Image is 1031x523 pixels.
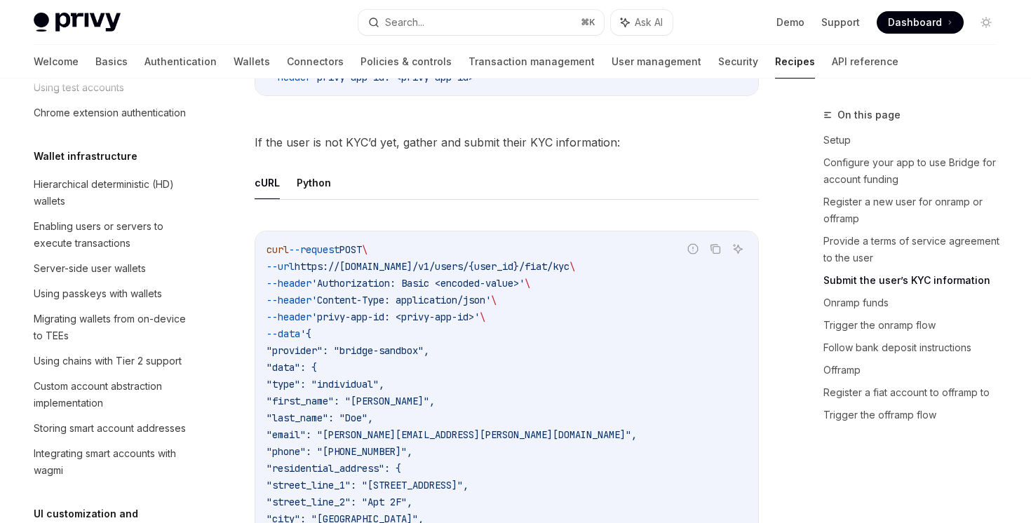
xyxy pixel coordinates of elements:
[339,243,362,256] span: POST
[358,10,603,35] button: Search...⌘K
[34,378,194,412] div: Custom account abstraction implementation
[22,172,202,214] a: Hierarchical deterministic (HD) wallets
[311,294,491,306] span: 'Content-Type: application/json'
[525,277,530,290] span: \
[832,45,898,79] a: API reference
[34,353,182,369] div: Using chains with Tier 2 support
[267,479,469,491] span: "street_line_1": "[STREET_ADDRESS]",
[267,395,435,407] span: "first_name": "[PERSON_NAME]",
[267,378,384,390] span: "type": "individual",
[34,420,186,437] div: Storing smart account addresses
[267,445,412,458] span: "phone": "[PHONE_NUMBER]",
[718,45,758,79] a: Security
[823,314,1009,337] a: Trigger the onramp flow
[612,45,701,79] a: User management
[823,337,1009,359] a: Follow bank deposit instructions
[775,45,815,79] a: Recipes
[888,15,942,29] span: Dashboard
[22,214,202,256] a: Enabling users or servers to execute transactions
[823,151,1009,191] a: Configure your app to use Bridge for account funding
[823,404,1009,426] a: Trigger the offramp flow
[234,45,270,79] a: Wallets
[729,240,747,258] button: Ask AI
[34,104,186,121] div: Chrome extension authentication
[362,243,368,256] span: \
[267,428,637,441] span: "email": "[PERSON_NAME][EMAIL_ADDRESS][PERSON_NAME][DOMAIN_NAME]",
[295,260,570,273] span: https://[DOMAIN_NAME]/v1/users/{user_id}/fiat/kyc
[34,218,194,252] div: Enabling users or servers to execute transactions
[297,166,331,199] button: Python
[22,441,202,483] a: Integrating smart accounts with wagmi
[267,294,311,306] span: --header
[635,15,663,29] span: Ask AI
[776,15,804,29] a: Demo
[821,15,860,29] a: Support
[360,45,452,79] a: Policies & controls
[144,45,217,79] a: Authentication
[877,11,964,34] a: Dashboard
[837,107,901,123] span: On this page
[706,240,725,258] button: Copy the contents from the code block
[823,191,1009,230] a: Register a new user for onramp or offramp
[823,129,1009,151] a: Setup
[300,327,311,340] span: '{
[255,166,280,199] button: cURL
[684,240,702,258] button: Report incorrect code
[267,412,373,424] span: "last_name": "Doe",
[22,306,202,348] a: Migrating wallets from on-device to TEEs
[581,17,595,28] span: ⌘ K
[22,374,202,416] a: Custom account abstraction implementation
[34,260,146,277] div: Server-side user wallets
[469,45,595,79] a: Transaction management
[267,361,317,374] span: "data": {
[385,14,424,31] div: Search...
[22,100,202,125] a: Chrome extension authentication
[22,281,202,306] a: Using passkeys with wallets
[823,292,1009,314] a: Onramp funds
[823,230,1009,269] a: Provide a terms of service agreement to the user
[22,416,202,441] a: Storing smart account addresses
[289,243,339,256] span: --request
[480,311,485,323] span: \
[255,133,759,152] span: If the user is not KYC’d yet, gather and submit their KYC information:
[611,10,673,35] button: Ask AI
[22,348,202,374] a: Using chains with Tier 2 support
[34,285,162,302] div: Using passkeys with wallets
[311,277,525,290] span: 'Authorization: Basic <encoded-value>'
[34,148,137,165] h5: Wallet infrastructure
[34,45,79,79] a: Welcome
[823,381,1009,404] a: Register a fiat account to offramp to
[823,269,1009,292] a: Submit the user’s KYC information
[34,311,194,344] div: Migrating wallets from on-device to TEEs
[975,11,997,34] button: Toggle dark mode
[287,45,344,79] a: Connectors
[823,359,1009,381] a: Offramp
[267,311,311,323] span: --header
[267,277,311,290] span: --header
[311,311,480,323] span: 'privy-app-id: <privy-app-id>'
[267,496,412,508] span: "street_line_2": "Apt 2F",
[34,13,121,32] img: light logo
[267,243,289,256] span: curl
[570,260,575,273] span: \
[267,462,401,475] span: "residential_address": {
[267,260,295,273] span: --url
[491,294,497,306] span: \
[267,344,429,357] span: "provider": "bridge-sandbox",
[267,327,300,340] span: --data
[34,445,194,479] div: Integrating smart accounts with wagmi
[34,176,194,210] div: Hierarchical deterministic (HD) wallets
[95,45,128,79] a: Basics
[22,256,202,281] a: Server-side user wallets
